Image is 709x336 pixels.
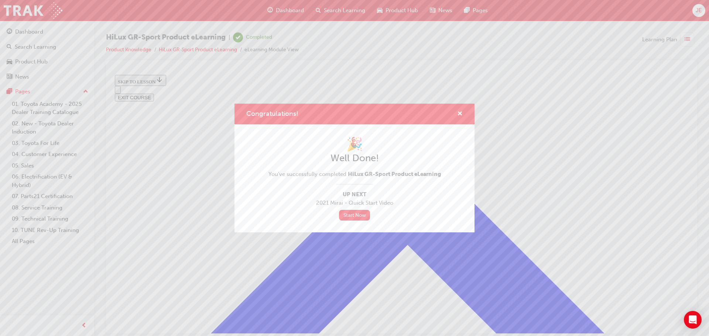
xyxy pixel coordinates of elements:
span: 2021 Mirai - Quick Start Video [268,199,441,207]
span: Up Next [268,190,441,199]
div: Congratulations! [234,104,475,232]
nav: Navigation menu [3,14,576,30]
div: Open Intercom Messenger [684,311,702,329]
span: cross-icon [457,111,463,118]
button: cross-icon [457,110,463,119]
span: Congratulations! [246,110,298,118]
span: SKIP TO LESSON [6,7,51,13]
button: Open navigation menu [3,14,9,22]
a: Start Now [339,210,370,221]
button: SKIP TO LESSON [3,3,54,14]
span: You've successfully completed [268,170,441,179]
span: HiLux GR-Sport Product eLearning [348,171,441,177]
button: EXIT COURSE [3,22,42,30]
h1: 🎉 [268,136,441,152]
h2: Well Done! [268,152,441,164]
